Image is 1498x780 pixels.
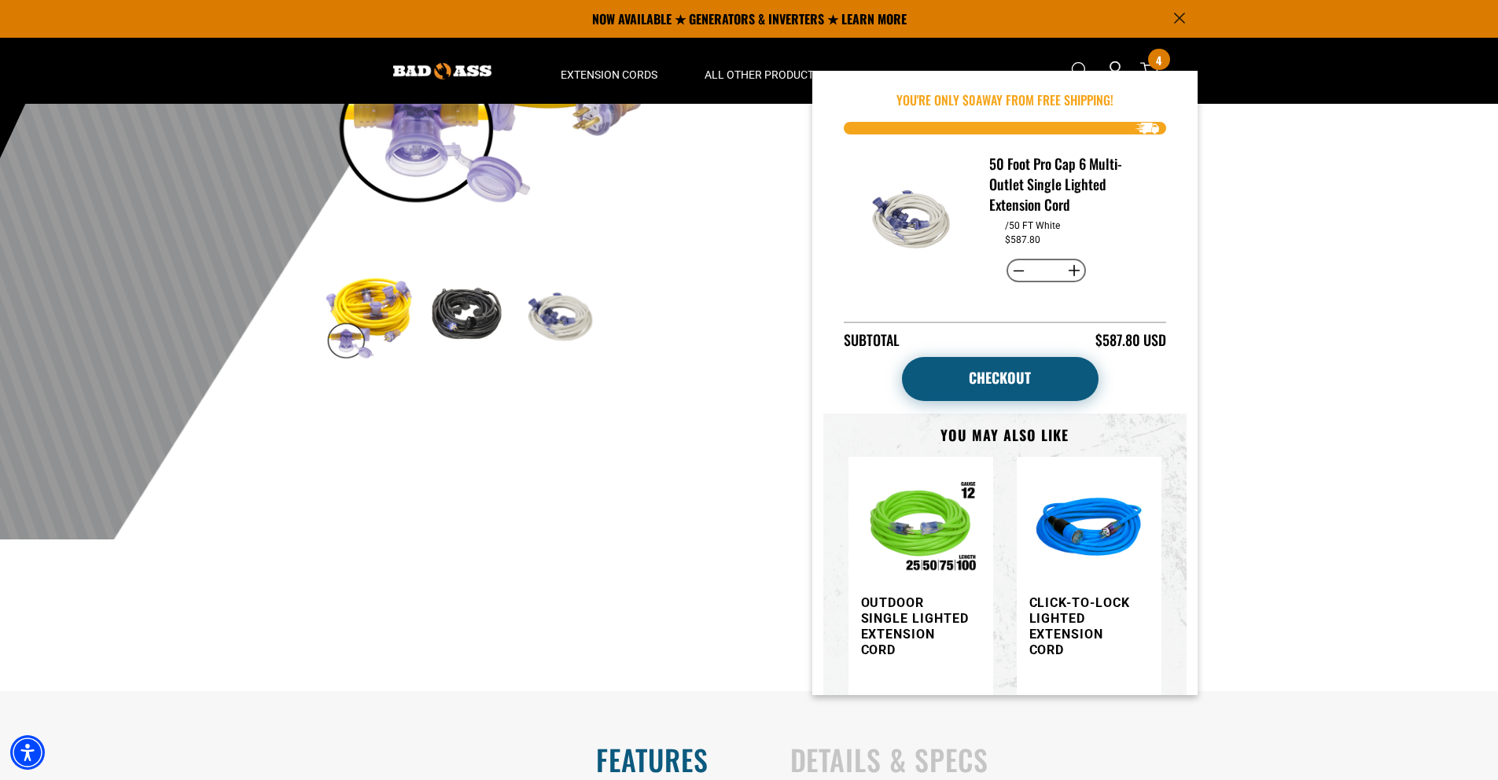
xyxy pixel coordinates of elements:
[514,270,605,362] img: white
[1068,58,1093,83] summary: Search
[861,469,971,730] a: Outdoor Single Lighted Extension Cord Outdoor Single Lighted Extension Cord
[681,38,844,104] summary: All Other Products
[844,329,900,351] div: Subtotal
[1005,220,1060,231] dd: /50 FT White
[1005,234,1040,245] dd: $587.80
[867,68,915,82] span: Apparel
[1095,329,1166,351] div: $587.80 USD
[1029,595,1139,658] h3: Click-to-Lock Lighted Extension Cord
[1102,38,1128,104] a: Open this option
[561,68,657,82] span: Extension Cords
[419,270,510,362] img: black
[790,743,1466,776] h2: Details & Specs
[844,90,1166,109] p: You're Only $ away from free shipping!
[969,90,976,109] span: 0
[861,469,981,589] img: Outdoor Single Lighted Extension Cord
[812,71,1198,695] div: Item added to your cart
[844,38,938,104] summary: Apparel
[33,743,709,776] h2: Features
[537,38,681,104] summary: Extension Cords
[1156,54,1161,66] span: 4
[1029,469,1149,589] img: blue
[861,595,971,658] h3: Outdoor Single Lighted Extension Cord
[1137,61,1162,80] a: cart
[856,164,966,274] img: white
[10,735,45,770] div: Accessibility Menu
[393,63,491,79] img: Bad Ass Extension Cords
[1029,469,1139,730] a: blue Click-to-Lock Lighted Extension Cord
[848,426,1161,444] h3: You may also like
[902,357,1099,401] a: Checkout
[705,68,820,82] span: All Other Products
[1031,257,1062,284] input: Quantity for 50 Foot Pro Cap 6 Multi-Outlet Single Lighted Extension Cord
[989,153,1154,215] h3: 50 Foot Pro Cap 6 Multi-Outlet Single Lighted Extension Cord
[324,270,415,362] img: yellow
